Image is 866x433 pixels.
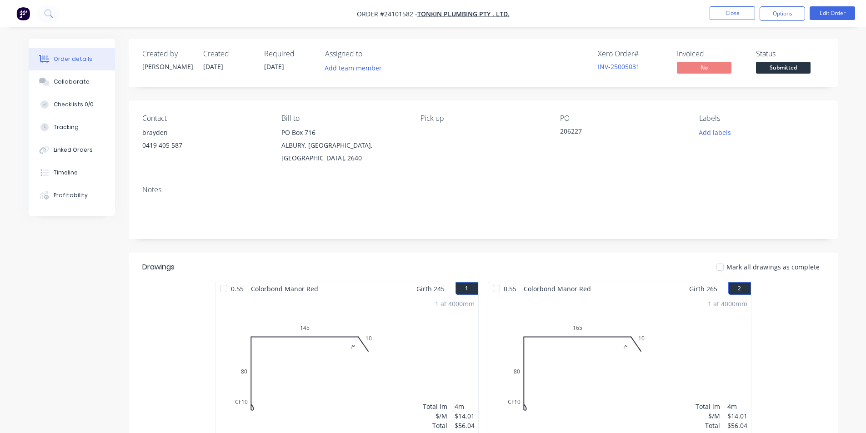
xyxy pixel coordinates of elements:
button: Checklists 0/0 [29,93,115,116]
span: Colorbond Manor Red [247,282,322,295]
button: Profitability [29,184,115,207]
div: Xero Order # [598,50,666,58]
button: Order details [29,48,115,70]
div: Bill to [281,114,406,123]
div: PO Box 716 [281,126,406,139]
div: Required [264,50,314,58]
div: $56.04 [727,421,747,430]
a: Tonkin Plumbing Pty . Ltd. [417,10,510,18]
button: Add team member [325,62,387,74]
div: 0419 405 587 [142,139,267,152]
button: Add team member [320,62,386,74]
div: Timeline [54,169,78,177]
div: Status [756,50,824,58]
div: 4m [727,402,747,411]
span: [DATE] [203,62,223,71]
span: No [677,62,731,73]
div: 1 at 4000mm [708,299,747,309]
div: Total [696,421,720,430]
div: $56.04 [455,421,475,430]
a: INV-25005031 [598,62,640,71]
span: Order #24101582 - [357,10,417,18]
button: Linked Orders [29,139,115,161]
img: Factory [16,7,30,20]
div: 4m [455,402,475,411]
div: PO [560,114,685,123]
button: Close [710,6,755,20]
span: Submitted [756,62,811,73]
button: Tracking [29,116,115,139]
div: [PERSON_NAME] [142,62,192,71]
div: Labels [699,114,824,123]
div: Created by [142,50,192,58]
div: Assigned to [325,50,416,58]
span: [DATE] [264,62,284,71]
span: Colorbond Manor Red [520,282,595,295]
button: 1 [456,282,478,295]
span: 0.55 [500,282,520,295]
span: 0.55 [227,282,247,295]
div: Total lm [423,402,447,411]
div: 206227 [560,126,674,139]
div: $/M [423,411,447,421]
div: Checklists 0/0 [54,100,94,109]
div: Collaborate [54,78,90,86]
div: ALBURY, [GEOGRAPHIC_DATA], [GEOGRAPHIC_DATA], 2640 [281,139,406,164]
button: Add labels [694,126,736,139]
div: Notes [142,185,824,194]
div: brayden0419 405 587 [142,126,267,155]
span: Mark all drawings as complete [726,262,820,272]
span: Girth 245 [416,282,445,295]
button: Timeline [29,161,115,184]
div: $14.01 [727,411,747,421]
div: $14.01 [455,411,475,421]
span: Girth 265 [689,282,717,295]
button: 2 [728,282,751,295]
div: Drawings [142,262,175,273]
div: 1 at 4000mm [435,299,475,309]
div: Profitability [54,191,88,199]
div: Linked Orders [54,146,93,154]
div: PO Box 716ALBURY, [GEOGRAPHIC_DATA], [GEOGRAPHIC_DATA], 2640 [281,126,406,164]
div: Invoiced [677,50,745,58]
div: brayden [142,126,267,139]
div: Total lm [696,402,720,411]
button: Edit Order [810,6,855,20]
div: Created [203,50,253,58]
button: Options [760,6,805,21]
div: Total [423,421,447,430]
div: Contact [142,114,267,123]
div: Tracking [54,123,79,131]
div: Pick up [420,114,545,123]
div: Order details [54,55,92,63]
button: Submitted [756,62,811,75]
button: Collaborate [29,70,115,93]
div: $/M [696,411,720,421]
